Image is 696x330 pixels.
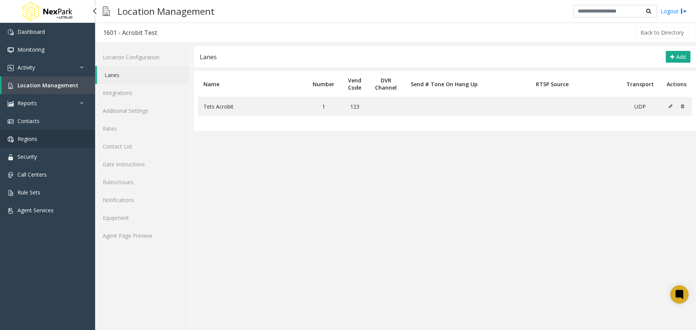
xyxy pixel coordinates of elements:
[114,2,218,21] h3: Location Management
[17,171,47,178] span: Call Centers
[306,97,341,116] td: 1
[8,65,14,71] img: 'icon'
[8,190,14,196] img: 'icon'
[341,97,368,116] td: 123
[200,52,217,62] div: Lanes
[95,84,190,102] a: Integrations
[661,71,692,97] th: Actions
[8,101,14,107] img: 'icon'
[8,154,14,160] img: 'icon'
[8,208,14,214] img: 'icon'
[306,71,341,97] th: Number
[8,83,14,89] img: 'icon'
[17,99,37,107] span: Reports
[676,53,686,60] span: Add
[17,117,40,125] span: Contacts
[636,27,689,38] button: Back to Directory
[680,7,686,15] img: logout
[8,172,14,178] img: 'icon'
[95,155,190,173] a: Gate Instructions
[17,189,40,196] span: Rule Sets
[8,136,14,142] img: 'icon'
[95,137,190,155] a: Contact List
[17,64,35,71] span: Activity
[95,191,190,209] a: Notifications
[203,103,234,110] span: Tets Acrobit
[95,102,190,120] a: Additional Settings
[17,135,37,142] span: Regions
[661,7,686,15] a: Logout
[103,2,110,21] img: pageIcon
[198,71,306,97] th: Name
[95,227,190,245] a: Agent Page Preview
[620,71,661,97] th: Transport
[620,97,661,116] td: UDP
[341,71,368,97] th: Vend Code
[17,46,44,53] span: Monitoring
[485,71,620,97] th: RTSP Source
[368,71,404,97] th: DVR Channel
[2,76,95,94] a: Location Management
[17,153,37,160] span: Security
[666,51,690,63] button: Add
[95,120,190,137] a: Rates
[8,47,14,53] img: 'icon'
[95,48,190,66] a: Location Configuration
[103,28,157,38] div: 1601 - Acrobit Test
[8,118,14,125] img: 'icon'
[8,29,14,35] img: 'icon'
[97,66,190,84] a: Lanes
[95,209,190,227] a: Equipment
[17,82,78,89] span: Location Management
[95,173,190,191] a: Rules/Issues
[17,28,45,35] span: Dashboard
[17,207,54,214] span: Agent Services
[404,71,485,97] th: Send # Tone On Hang Up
